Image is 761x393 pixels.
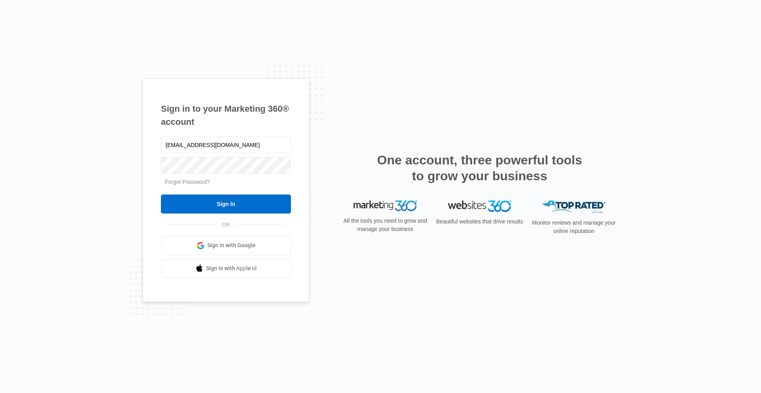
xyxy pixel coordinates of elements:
img: Top Rated Local [542,200,606,214]
img: Websites 360 [448,200,511,212]
input: Sign In [161,195,291,214]
h1: Sign in to your Marketing 360® account [161,102,291,128]
span: OR [216,221,236,229]
span: Sign in with Apple Id [206,264,257,273]
h2: One account, three powerful tools to grow your business [375,152,585,184]
a: Sign in with Apple Id [161,259,291,278]
input: Email [161,137,291,153]
a: Sign in with Google [161,236,291,255]
p: All the tools you need to grow and manage your business [341,217,430,233]
a: Forgot Password? [165,179,210,185]
p: Monitor reviews and manage your online reputation [530,219,618,235]
span: Sign in with Google [207,241,256,250]
p: Beautiful websites that drive results [435,217,524,226]
img: Marketing 360 [354,200,417,212]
